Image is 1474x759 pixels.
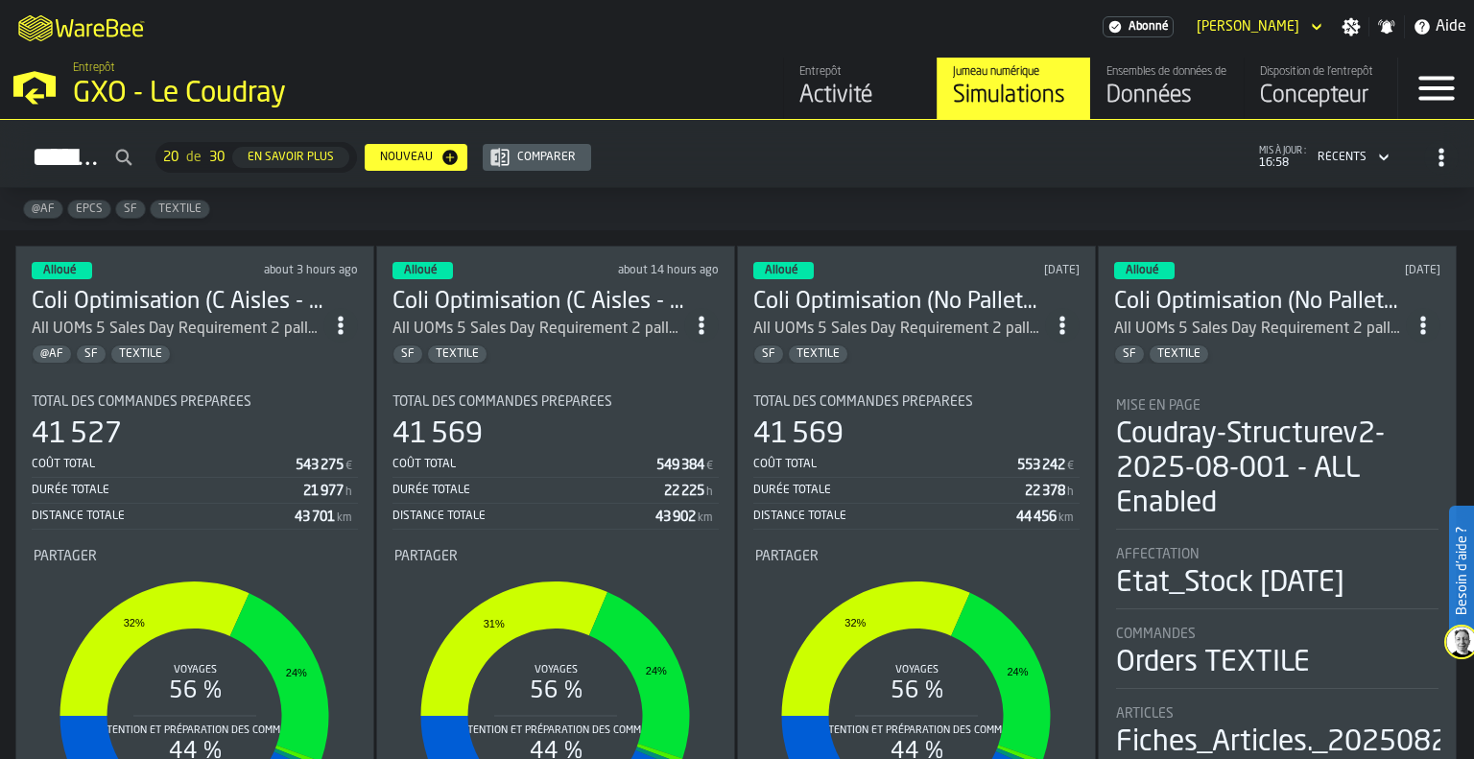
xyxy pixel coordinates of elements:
span: 30 [209,150,225,165]
label: button-toggle-Menu [1398,58,1474,119]
div: All UOMs 5 Sales Day Requirement 2 pallet places for +A & A in the [GEOGRAPHIC_DATA] 1 Pallet pla... [392,318,684,341]
div: Concepteur [1260,81,1382,111]
div: ButtonLoadMore-En savoir plus-Prévenir-Première-Dernière [148,142,365,173]
span: TEXTILE [151,202,209,216]
div: status-3 2 [1114,262,1175,279]
div: 41 569 [753,417,844,452]
div: stat-Mise en page [1116,398,1438,530]
span: Partager [755,549,819,564]
div: Distance totale [32,510,295,523]
div: Simulations [953,81,1075,111]
div: Title [1116,547,1438,562]
div: Stat Valeur [1017,458,1065,473]
span: Mise en page [1116,398,1201,414]
span: TEXTILE [428,347,487,361]
div: Stat Valeur [295,510,335,525]
div: Coût total [32,458,296,471]
label: button-toggle-Aide [1405,15,1474,38]
span: SF [77,347,106,361]
div: Updated: 08/10/2025 10:38:44 Created: 07/10/2025 16:23:24 [949,264,1081,277]
span: TEXTILE [111,347,170,361]
span: 16:58 [1259,156,1306,170]
div: status-3 2 [392,262,453,279]
span: Articles [1116,706,1174,722]
span: km [1058,511,1074,525]
div: Stat Valeur [664,484,704,499]
div: Title [32,394,358,410]
div: stat-Total des commandes préparées [32,394,358,530]
span: SF [1115,347,1144,361]
div: Distance totale [392,510,655,523]
span: € [706,460,713,473]
div: Stat Valeur [656,458,704,473]
div: Title [34,549,356,564]
div: Title [753,394,1080,410]
span: @AF [24,202,62,216]
div: stat-Total des commandes préparées [392,394,719,530]
div: Updated: 01/10/2025 09:26:25 Created: 29/09/2025 12:15:19 [1310,264,1441,277]
button: button-Comparer [483,144,591,171]
div: Etat_Stock [DATE] [1116,566,1344,601]
div: stat-Affectation [1116,547,1438,609]
div: Coli Optimisation (No Pallets) 2025-09-29 [1114,287,1406,318]
div: Comparer [510,151,583,164]
span: Alloué [404,265,438,276]
div: Orders TEXTILE [1116,646,1310,680]
span: Commandes [1116,627,1196,642]
div: DropdownMenuValue-Léa Ducceschi [1189,15,1326,38]
div: Stat Valeur [1016,510,1057,525]
div: All UOMs 5 Sales Day Requirement 2 pallet places for +A & A in the Bottom Zone 1 Pallet place for... [1114,318,1406,341]
span: Alloué [765,265,798,276]
span: Entrepôt [73,61,115,75]
span: km [337,511,352,525]
div: Title [755,549,1078,564]
div: GXO - Le Coudray [73,77,591,111]
span: SF [393,347,422,361]
label: Besoin d'aide ? [1451,508,1472,634]
a: link-to-/wh/i/efd9e906-5eb9-41af-aac9-d3e075764b8d/settings/billing [1103,16,1174,37]
a: link-to-/wh/i/efd9e906-5eb9-41af-aac9-d3e075764b8d/simulations [937,58,1090,119]
div: Stat Valeur [296,458,344,473]
div: Coudray-Structurev2-2025-08-001 - ALL Enabled [1116,417,1438,521]
span: Aide [1436,15,1466,38]
div: All UOMs 5 Sales Day Requirement 2 pallet places for +A & A in the [GEOGRAPHIC_DATA] 1 Pallet pla... [753,318,1045,341]
div: Title [1116,627,1438,642]
div: DropdownMenuValue-Léa Ducceschi [1197,19,1299,35]
label: button-toggle-Paramètres [1334,17,1368,36]
div: Stat Valeur [303,484,344,499]
div: Durée totale [392,484,664,497]
h3: Coli Optimisation (No Pallets) [DATE] [753,287,1045,318]
span: Partager [34,549,97,564]
div: stat-Total des commandes préparées [753,394,1080,530]
div: Coût total [753,458,1017,471]
div: All UOMs 5 Sales Day Requirement 2 pallet places for +A & A in the [GEOGRAPHIC_DATA] 1 Pallet pla... [1114,318,1406,341]
span: Total des commandes préparées [753,394,973,410]
h3: Coli Optimisation (C Aisles - Current PickCircuit) [DATE] [32,287,323,318]
div: Abonnement au menu [1103,16,1174,37]
div: DropdownMenuValue-4 [1310,146,1393,169]
span: EPCS [68,202,110,216]
div: 41 569 [392,417,483,452]
div: Title [392,394,719,410]
h3: Coli Optimisation (C Aisles - Current PickCircuit) [DATE] [392,287,684,318]
span: mis à jour : [1259,146,1306,156]
div: Title [394,549,717,564]
span: Alloué [1126,265,1159,276]
div: Durée totale [32,484,303,497]
span: h [1067,486,1074,499]
div: status-3 2 [32,262,92,279]
span: Affectation [1116,547,1200,562]
div: Jumeau numérique [953,65,1075,79]
div: Coli Optimisation (C Aisles - Current PickCircuit) 2025-10-13 [392,287,684,318]
div: DropdownMenuValue-4 [1318,151,1367,164]
div: Nouveau [372,151,440,164]
div: All UOMs 5 Sales Day Requirement 2 pallet places for +A & A in the Bottom Zone 1 Pallet place for... [32,318,323,341]
div: Activité [799,81,921,111]
div: Updated: 14/10/2025 14:06:11 Created: 14/10/2025 13:02:42 [227,264,359,277]
div: Updated: 14/10/2025 03:19:30 Created: 14/10/2025 00:55:02 [588,264,720,277]
div: Stat Valeur [1025,484,1065,499]
button: button-En savoir plus [232,147,349,168]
